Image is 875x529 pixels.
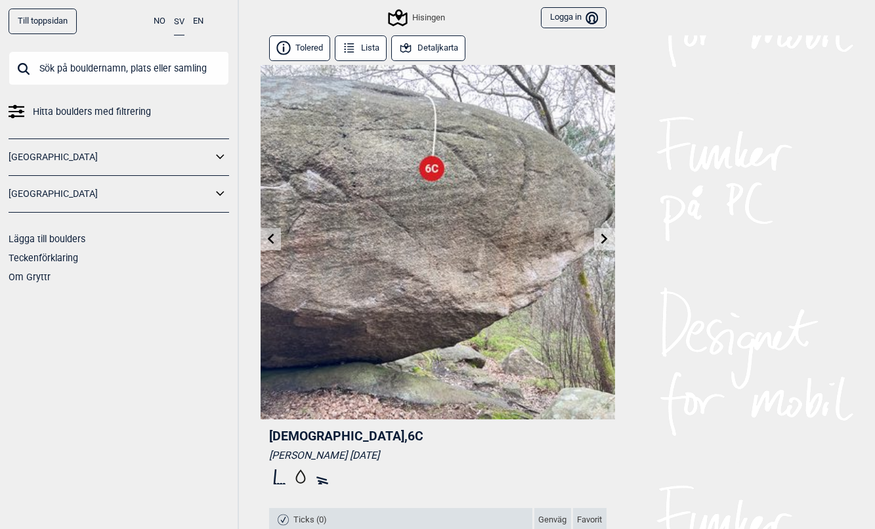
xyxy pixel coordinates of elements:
span: Favorit [577,515,602,526]
span: Ticks (0) [293,515,327,526]
button: Logga in [541,7,606,29]
a: [GEOGRAPHIC_DATA] [9,184,212,203]
button: Lista [335,35,387,61]
a: Teckenförklaring [9,253,78,263]
span: Hitta boulders med filtrering [33,102,151,121]
a: Lägga till boulders [9,234,85,244]
button: EN [193,9,203,34]
img: Huddodaren [261,65,615,419]
a: Hitta boulders med filtrering [9,102,229,121]
button: Tolered [269,35,331,61]
div: [PERSON_NAME] [DATE] [269,449,607,462]
a: Till toppsidan [9,9,77,34]
button: NO [154,9,165,34]
button: Detaljkarta [391,35,466,61]
a: Om Gryttr [9,272,51,282]
span: [DEMOGRAPHIC_DATA] , 6C [269,429,423,444]
input: Sök på bouldernamn, plats eller samling [9,51,229,85]
div: Hisingen [390,10,445,26]
button: SV [174,9,184,35]
a: [GEOGRAPHIC_DATA] [9,148,212,167]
